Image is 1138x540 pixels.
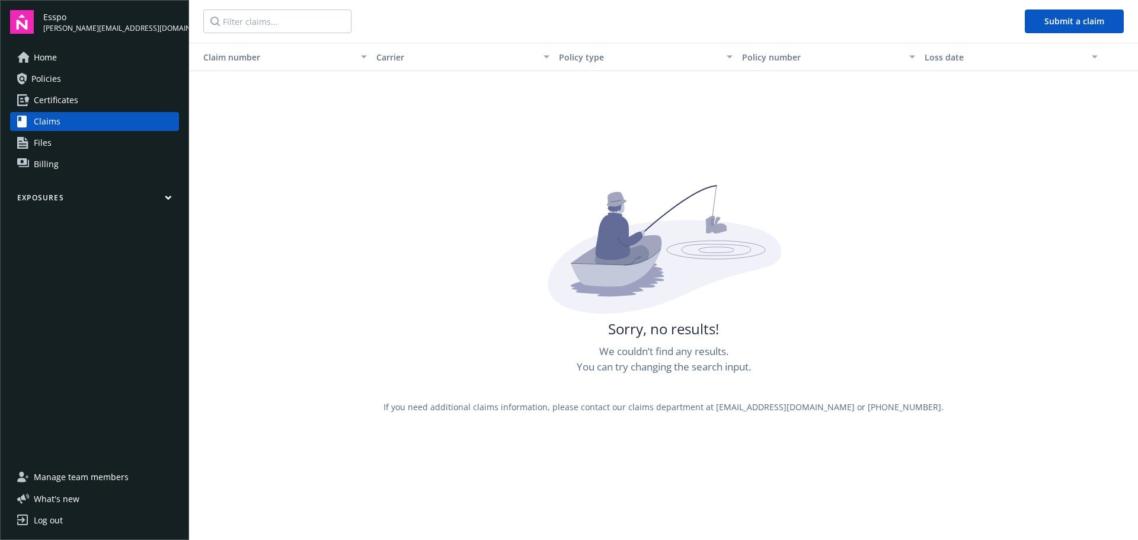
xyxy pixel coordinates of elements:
a: Manage team members [10,468,179,487]
span: Policies [31,69,61,88]
button: Carrier [372,43,554,71]
span: Billing [34,155,59,174]
span: Home [34,48,57,67]
button: Policy number [737,43,920,71]
span: [PERSON_NAME][EMAIL_ADDRESS][DOMAIN_NAME] [43,23,179,34]
span: What ' s new [34,493,79,505]
div: Loss date [925,51,1085,63]
span: Manage team members [34,468,129,487]
button: Esspo[PERSON_NAME][EMAIL_ADDRESS][DOMAIN_NAME] [43,10,179,34]
span: You can try changing the search input. [577,359,751,375]
div: Carrier [376,51,536,63]
button: What's new [10,493,98,505]
span: Esspo [43,11,179,23]
button: Submit a claim [1025,9,1124,33]
div: Toggle SortBy [194,51,354,63]
span: Submit a claim [1044,15,1104,27]
div: If you need additional claims information, please contact our claims department at [EMAIL_ADDRESS... [189,379,1138,434]
div: Policy number [742,51,902,63]
span: Sorry, no results! [608,319,719,339]
a: Billing [10,155,179,174]
span: We couldn’t find any results. [599,344,728,359]
input: Filter claims... [203,9,351,33]
a: Home [10,48,179,67]
span: Files [34,133,52,152]
a: Policies [10,69,179,88]
img: navigator-logo.svg [10,10,34,34]
div: Claim number [194,51,354,63]
a: Certificates [10,91,179,110]
div: Log out [34,511,63,530]
a: Files [10,133,179,152]
div: Policy type [559,51,719,63]
button: Loss date [920,43,1102,71]
button: Exposures [10,193,179,207]
span: Claims [34,112,60,131]
a: Claims [10,112,179,131]
button: Policy type [554,43,737,71]
span: Certificates [34,91,78,110]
